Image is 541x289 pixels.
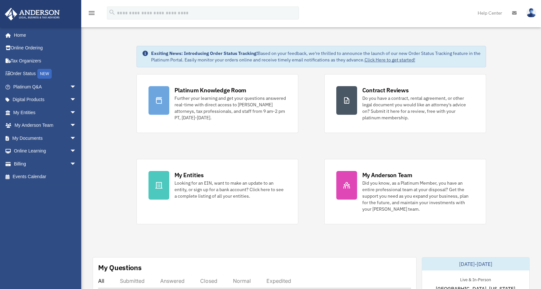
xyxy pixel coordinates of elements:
a: Platinum Q&Aarrow_drop_down [5,80,86,93]
a: Platinum Knowledge Room Further your learning and get your questions answered real-time with dire... [136,74,298,133]
a: Order StatusNEW [5,67,86,81]
div: Answered [160,278,185,284]
span: arrow_drop_down [70,93,83,107]
div: My Entities [174,171,204,179]
a: menu [88,11,96,17]
a: My Anderson Team Did you know, as a Platinum Member, you have an entire professional team at your... [324,159,486,224]
div: NEW [37,69,52,79]
a: Contract Reviews Do you have a contract, rental agreement, or other legal document you would like... [324,74,486,133]
div: Live & In-Person [455,276,496,282]
div: Expedited [266,278,291,284]
div: Normal [233,278,251,284]
div: My Anderson Team [362,171,412,179]
a: My Entities Looking for an EIN, want to make an update to an entity, or sign up for a bank accoun... [136,159,298,224]
div: Further your learning and get your questions answered real-time with direct access to [PERSON_NAM... [174,95,286,121]
span: arrow_drop_down [70,119,83,132]
div: Did you know, as a Platinum Member, you have an entire professional team at your disposal? Get th... [362,180,474,212]
a: Click Here to get started! [365,57,415,63]
a: Events Calendar [5,170,86,183]
span: arrow_drop_down [70,132,83,145]
div: Submitted [120,278,145,284]
span: arrow_drop_down [70,80,83,94]
div: Based on your feedback, we're thrilled to announce the launch of our new Order Status Tracking fe... [151,50,481,63]
div: Looking for an EIN, want to make an update to an entity, or sign up for a bank account? Click her... [174,180,286,199]
i: search [109,9,116,16]
a: My Documentsarrow_drop_down [5,132,86,145]
a: My Entitiesarrow_drop_down [5,106,86,119]
strong: Exciting News: Introducing Order Status Tracking! [151,50,258,56]
div: Do you have a contract, rental agreement, or other legal document you would like an attorney's ad... [362,95,474,121]
span: arrow_drop_down [70,145,83,158]
div: Contract Reviews [362,86,409,94]
div: Platinum Knowledge Room [174,86,247,94]
a: Online Ordering [5,42,86,55]
img: Anderson Advisors Platinum Portal [3,8,62,20]
a: Online Learningarrow_drop_down [5,145,86,158]
a: Tax Organizers [5,54,86,67]
img: User Pic [526,8,536,18]
div: My Questions [98,263,142,272]
div: [DATE]-[DATE] [422,257,529,270]
a: My Anderson Teamarrow_drop_down [5,119,86,132]
div: Closed [200,278,217,284]
span: arrow_drop_down [70,157,83,171]
a: Billingarrow_drop_down [5,157,86,170]
span: arrow_drop_down [70,106,83,119]
a: Home [5,29,83,42]
i: menu [88,9,96,17]
div: All [98,278,104,284]
a: Digital Productsarrow_drop_down [5,93,86,106]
